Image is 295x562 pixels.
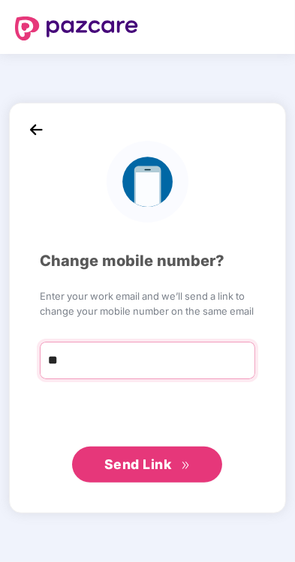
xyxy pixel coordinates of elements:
div: Change mobile number? [40,250,254,273]
span: Send Link [104,456,172,472]
span: change your mobile number on the same email [40,303,254,318]
span: double-right [181,461,191,471]
img: logo [15,16,138,40]
img: back_icon [25,118,47,141]
img: logo [107,141,188,223]
span: Enter your work email and we’ll send a link to [40,288,254,303]
button: Send Linkdouble-right [72,447,222,483]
